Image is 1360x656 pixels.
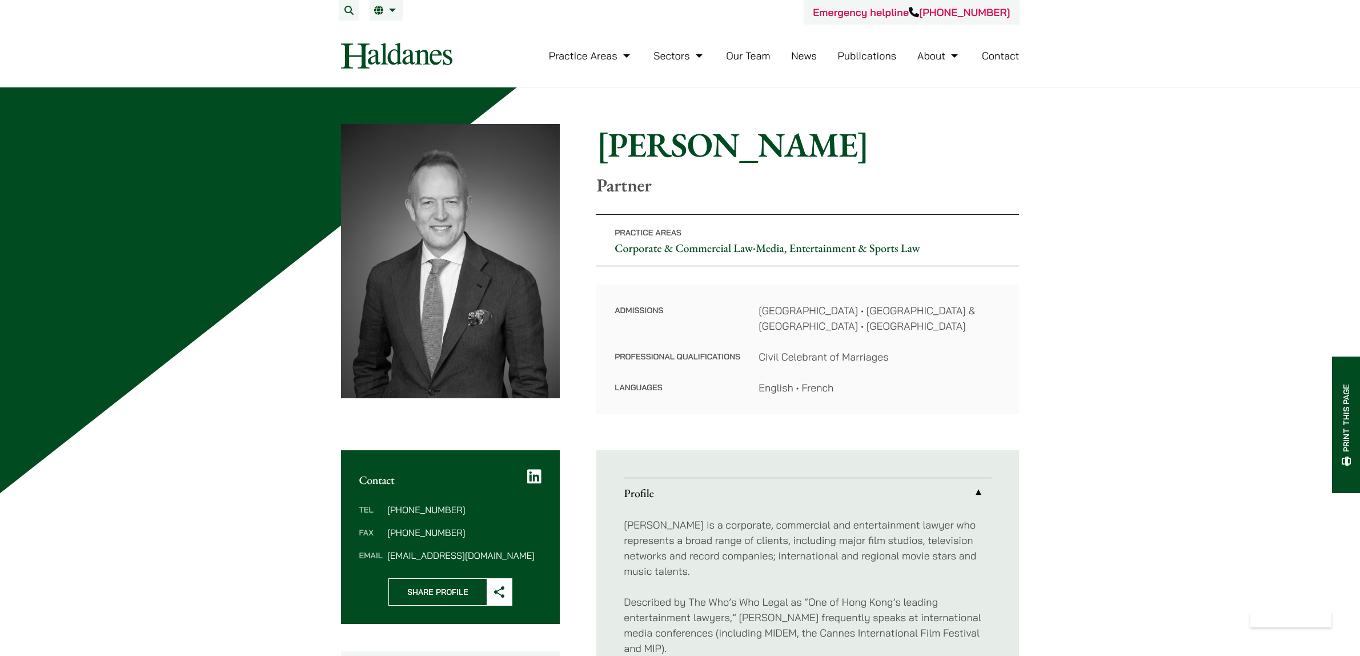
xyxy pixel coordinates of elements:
button: Share Profile [388,578,512,606]
a: Emergency helpline[PHONE_NUMBER] [813,6,1010,19]
a: EN [374,6,399,15]
a: Practice Areas [549,49,633,62]
dt: Admissions [615,303,740,349]
dd: [PHONE_NUMBER] [387,505,541,514]
a: About [917,49,961,62]
a: Media, Entertainment & Sports Law [756,241,920,255]
h2: Contact [359,473,542,487]
h1: [PERSON_NAME] [596,124,1019,165]
a: Our Team [726,49,770,62]
dd: Civil Celebrant of Marriages [759,349,1001,365]
a: Contact [982,49,1020,62]
a: LinkedIn [527,469,541,485]
dd: [GEOGRAPHIC_DATA] • [GEOGRAPHIC_DATA] & [GEOGRAPHIC_DATA] • [GEOGRAPHIC_DATA] [759,303,1001,334]
span: Share Profile [389,579,487,605]
p: • [596,214,1019,266]
dd: [EMAIL_ADDRESS][DOMAIN_NAME] [387,551,541,560]
a: News [791,49,817,62]
a: Corporate & Commercial Law [615,241,753,255]
img: Logo of Haldanes [341,43,452,69]
a: Sectors [653,49,705,62]
span: Practice Areas [615,227,681,238]
dd: English • French [759,380,1001,395]
p: [PERSON_NAME] is a corporate, commercial and entertainment lawyer who represents a broad range of... [624,517,992,579]
a: Profile [624,478,992,508]
dt: Tel [359,505,383,528]
dt: Email [359,551,383,560]
p: Partner [596,174,1019,196]
a: Publications [838,49,897,62]
p: Described by The Who’s Who Legal as “One of Hong Kong’s leading entertainment lawyers,” [PERSON_N... [624,594,992,656]
dt: Fax [359,528,383,551]
dt: Languages [615,380,740,395]
dd: [PHONE_NUMBER] [387,528,541,537]
dt: Professional Qualifications [615,349,740,380]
